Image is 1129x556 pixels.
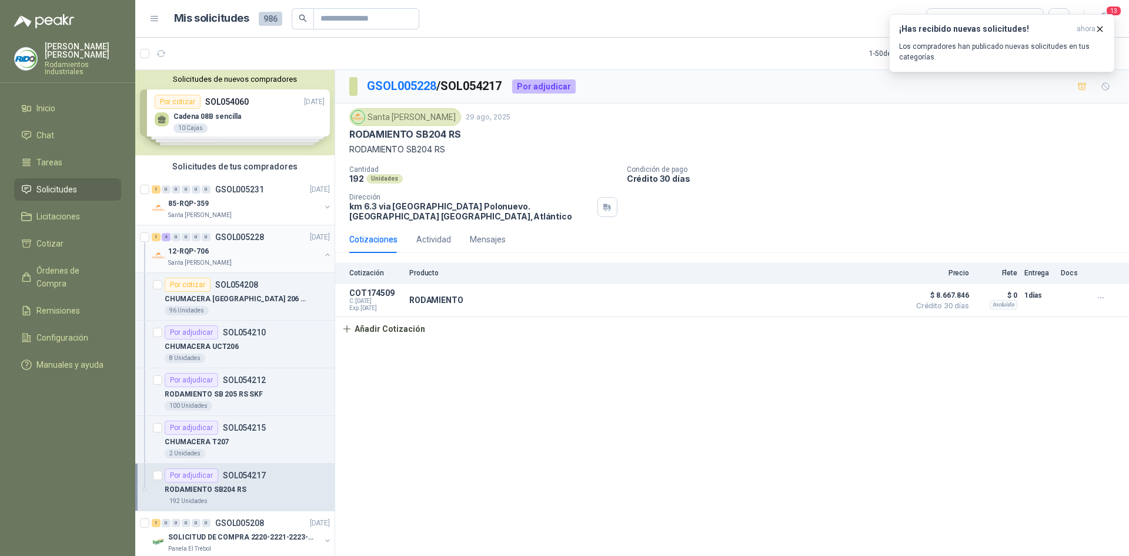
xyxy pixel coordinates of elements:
img: Company Logo [352,111,365,124]
button: Añadir Cotización [335,317,432,341]
a: Tareas [14,151,121,174]
div: 0 [162,519,171,527]
img: Logo peakr [14,14,74,28]
p: $ 0 [976,288,1017,302]
p: Cantidad [349,165,617,174]
img: Company Logo [152,535,166,549]
p: GSOL005231 [215,185,264,194]
a: Cotizar [14,232,121,255]
p: Entrega [1024,269,1054,277]
a: Remisiones [14,299,121,322]
p: CHUMACERA T207 [165,437,229,448]
div: 1 [152,519,161,527]
p: [DATE] [310,518,330,529]
p: Rodamientos Industriales [45,61,121,75]
p: SOL054217 [223,471,266,480]
p: RODAMIENTO SB204 RS [165,484,246,495]
p: 192 [349,174,364,184]
div: Por adjudicar [512,79,576,94]
h1: Mis solicitudes [174,10,249,27]
div: 1 - 50 de 400 [869,44,941,63]
a: GSOL005228 [367,79,436,93]
span: Configuración [36,331,88,344]
div: 0 [182,233,191,241]
p: Flete [976,269,1017,277]
p: Crédito 30 días [627,174,1124,184]
div: Por adjudicar [165,421,218,435]
div: Solicitudes de nuevos compradoresPor cotizarSOL054060[DATE] Cadena 08B sencilla10 CajasPor cotiza... [135,70,335,155]
span: Cotizar [36,237,64,250]
p: Precio [910,269,969,277]
div: 0 [162,185,171,194]
div: Incluido [990,300,1017,309]
a: Por adjudicarSOL054217RODAMIENTO SB204 RS192 Unidades [135,464,335,511]
p: km 6.3 via [GEOGRAPHIC_DATA] Polonuevo. [GEOGRAPHIC_DATA] [GEOGRAPHIC_DATA] , Atlántico [349,201,593,221]
a: Configuración [14,327,121,349]
p: Dirección [349,193,593,201]
div: Solicitudes de tus compradores [135,155,335,178]
span: ahora [1077,24,1095,34]
img: Company Logo [152,201,166,215]
span: Remisiones [36,304,80,317]
p: Producto [409,269,903,277]
p: COT174509 [349,288,402,298]
span: 13 [1105,5,1122,16]
span: Manuales y ayuda [36,358,103,371]
div: Por cotizar [165,278,211,292]
div: 4 [162,233,171,241]
a: Chat [14,124,121,147]
div: 0 [172,185,181,194]
p: SOL054208 [215,281,258,289]
div: Por adjudicar [165,373,218,387]
p: [DATE] [310,232,330,243]
a: Por cotizarSOL054208CHUMACERA [GEOGRAPHIC_DATA] 206 NTN96 Unidades [135,273,335,321]
div: 100 Unidades [165,401,212,411]
div: 0 [182,185,191,194]
a: 1 0 0 0 0 0 GSOL005208[DATE] Company LogoSOLICITUD DE COMPRA 2220-2221-2223-2224Panela El Trébol [152,516,332,554]
div: Por adjudicar [165,468,218,482]
div: 1 [152,185,161,194]
span: C: [DATE] [349,298,402,305]
div: 0 [192,233,201,241]
p: 12-RQP-706 [168,246,209,257]
a: Licitaciones [14,205,121,228]
p: / SOL054217 [367,77,503,95]
span: Chat [36,129,54,142]
p: Santa [PERSON_NAME] [168,211,232,220]
p: Cotización [349,269,402,277]
div: 192 Unidades [165,497,212,506]
div: Actividad [416,233,451,246]
button: Solicitudes de nuevos compradores [140,75,330,84]
a: 1 0 0 0 0 0 GSOL005231[DATE] Company Logo85-RQP-359Santa [PERSON_NAME] [152,182,332,220]
div: Cotizaciones [349,233,398,246]
div: 0 [172,233,181,241]
div: Santa [PERSON_NAME] [349,108,461,126]
div: 8 Unidades [165,354,205,363]
p: SOL054210 [223,328,266,337]
a: Por adjudicarSOL054212RODAMIENTO SB 205 RS SKF100 Unidades [135,368,335,416]
p: RODAMIENTO SB204 RS [349,128,461,141]
p: SOL054212 [223,376,266,384]
p: 29 ago, 2025 [466,112,510,123]
button: ¡Has recibido nuevas solicitudes!ahora Los compradores han publicado nuevas solicitudes en tus ca... [889,14,1115,72]
div: 0 [182,519,191,527]
p: GSOL005208 [215,519,264,527]
a: Solicitudes [14,178,121,201]
p: Los compradores han publicado nuevas solicitudes en tus categorías. [899,41,1105,62]
span: search [299,14,307,22]
h3: ¡Has recibido nuevas solicitudes! [899,24,1072,34]
div: Por adjudicar [165,325,218,339]
div: Mensajes [470,233,506,246]
button: 13 [1094,8,1115,29]
span: Exp: [DATE] [349,305,402,312]
p: CHUMACERA UCT206 [165,341,239,352]
div: Unidades [366,174,403,184]
a: Órdenes de Compra [14,259,121,295]
span: Órdenes de Compra [36,264,110,290]
span: 986 [259,12,282,26]
span: Tareas [36,156,62,169]
span: Solicitudes [36,183,77,196]
p: Santa [PERSON_NAME] [168,258,232,268]
p: 85-RQP-359 [168,198,209,209]
p: RODAMIENTO SB 205 RS SKF [165,389,263,400]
